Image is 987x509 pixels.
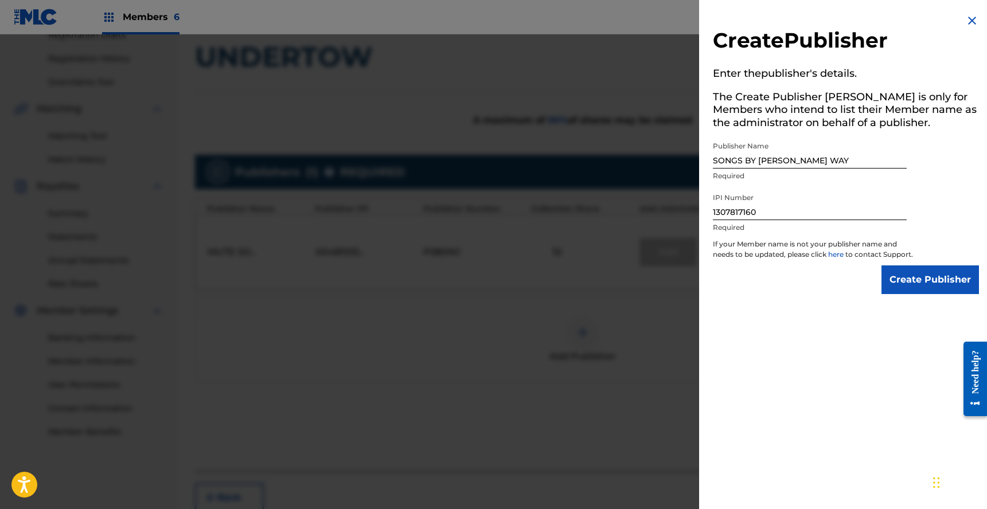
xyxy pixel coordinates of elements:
h2: Create Publisher [713,28,979,57]
span: 6 [174,11,180,22]
iframe: Resource Center [955,333,987,425]
div: Drag [933,465,940,500]
input: Create Publisher [881,265,979,294]
p: Required [713,222,907,233]
img: MLC Logo [14,9,58,25]
img: Top Rightsholders [102,10,116,24]
h5: Enter the publisher 's details. [713,64,979,87]
span: Members [123,10,180,24]
p: If your Member name is not your publisher name and needs to be updated, please click to contact S... [713,239,914,265]
h5: The Create Publisher [PERSON_NAME] is only for Members who intend to list their Member name as th... [713,87,979,136]
p: Required [713,171,907,181]
iframe: Chat Widget [930,454,987,509]
a: here [828,250,845,259]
